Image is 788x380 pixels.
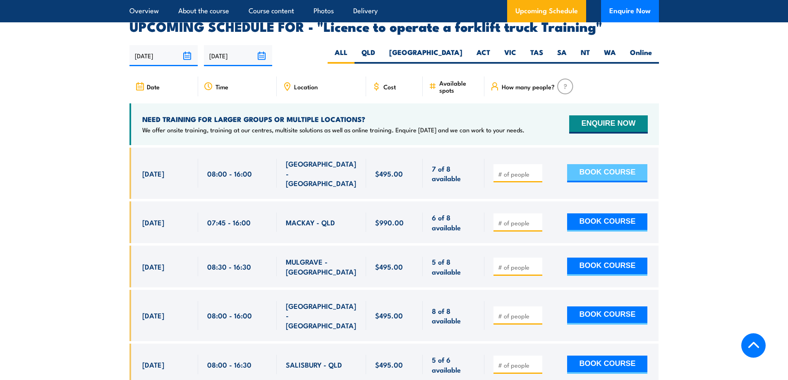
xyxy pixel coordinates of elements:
[286,217,335,227] span: MACKAY - QLD
[383,83,396,90] span: Cost
[286,159,357,188] span: [GEOGRAPHIC_DATA] - [GEOGRAPHIC_DATA]
[498,361,539,369] input: # of people
[432,306,475,325] span: 8 of 8 available
[207,169,252,178] span: 08:00 - 16:00
[375,262,403,271] span: $495.00
[567,356,647,374] button: BOOK COURSE
[204,45,272,66] input: To date
[567,164,647,182] button: BOOK COURSE
[207,217,251,227] span: 07:45 - 16:00
[375,311,403,320] span: $495.00
[498,170,539,178] input: # of people
[328,48,354,64] label: ALL
[375,169,403,178] span: $495.00
[574,48,597,64] label: NT
[129,20,659,32] h2: UPCOMING SCHEDULE FOR - "Licence to operate a forklift truck Training"
[147,83,160,90] span: Date
[375,360,403,369] span: $495.00
[469,48,497,64] label: ACT
[497,48,523,64] label: VIC
[216,83,228,90] span: Time
[498,312,539,320] input: # of people
[382,48,469,64] label: [GEOGRAPHIC_DATA]
[432,213,475,232] span: 6 of 8 available
[432,257,475,276] span: 5 of 8 available
[286,360,342,369] span: SALISBURY - QLD
[623,48,659,64] label: Online
[286,257,357,276] span: MULGRAVE - [GEOGRAPHIC_DATA]
[502,83,555,90] span: How many people?
[142,262,164,271] span: [DATE]
[597,48,623,64] label: WA
[207,311,252,320] span: 08:00 - 16:00
[498,263,539,271] input: # of people
[432,355,475,374] span: 5 of 6 available
[432,164,475,183] span: 7 of 8 available
[142,126,525,134] p: We offer onsite training, training at our centres, multisite solutions as well as online training...
[567,258,647,276] button: BOOK COURSE
[567,213,647,232] button: BOOK COURSE
[142,115,525,124] h4: NEED TRAINING FOR LARGER GROUPS OR MULTIPLE LOCATIONS?
[294,83,318,90] span: Location
[207,262,251,271] span: 08:30 - 16:30
[207,360,251,369] span: 08:00 - 16:30
[142,217,164,227] span: [DATE]
[142,169,164,178] span: [DATE]
[523,48,550,64] label: TAS
[375,217,404,227] span: $990.00
[129,45,198,66] input: From date
[286,301,357,330] span: [GEOGRAPHIC_DATA] - [GEOGRAPHIC_DATA]
[569,115,647,134] button: ENQUIRE NOW
[498,219,539,227] input: # of people
[142,360,164,369] span: [DATE]
[567,306,647,325] button: BOOK COURSE
[550,48,574,64] label: SA
[354,48,382,64] label: QLD
[439,79,479,93] span: Available spots
[142,311,164,320] span: [DATE]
